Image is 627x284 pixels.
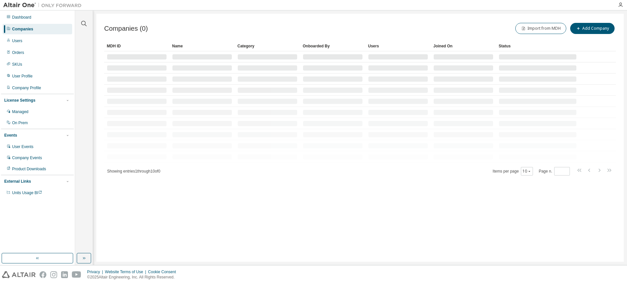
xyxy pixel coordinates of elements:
div: Product Downloads [12,166,46,172]
button: 10 [522,169,531,174]
img: instagram.svg [50,271,57,278]
img: altair_logo.svg [2,271,36,278]
div: Events [4,133,17,138]
img: youtube.svg [72,271,81,278]
span: Showing entries 1 through 10 of 0 [107,169,160,174]
div: Managed [12,109,28,114]
span: Companies (0) [104,25,148,32]
div: Companies [12,26,33,32]
span: Items per page [493,167,533,175]
div: Category [237,41,297,51]
img: facebook.svg [40,271,46,278]
div: Cookie Consent [148,269,180,275]
button: Import from MDH [515,23,566,34]
div: Name [172,41,232,51]
div: User Events [12,144,33,149]
div: Users [12,38,22,43]
div: Company Profile [12,85,41,91]
div: Dashboard [12,15,31,20]
button: Add Company [570,23,615,34]
img: linkedin.svg [61,271,68,278]
div: Privacy [87,269,105,275]
div: Orders [12,50,24,55]
div: Company Events [12,155,42,160]
div: Status [499,41,577,51]
div: MDH ID [107,41,167,51]
span: Units Usage BI [12,191,42,195]
span: Page n. [539,167,570,175]
p: © 2025 Altair Engineering, Inc. All Rights Reserved. [87,275,180,280]
div: SKUs [12,62,22,67]
div: Onboarded By [303,41,363,51]
div: Users [368,41,428,51]
div: On Prem [12,120,28,125]
div: External Links [4,179,31,184]
div: Joined On [433,41,493,51]
div: User Profile [12,74,33,79]
div: Website Terms of Use [105,269,148,275]
img: Altair One [3,2,85,8]
div: License Settings [4,98,35,103]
